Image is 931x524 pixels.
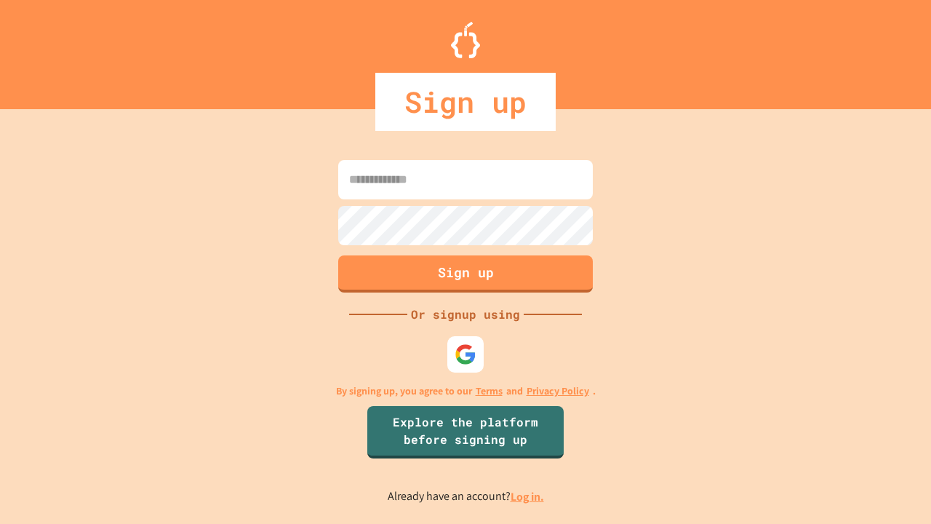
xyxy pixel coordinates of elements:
[375,73,556,131] div: Sign up
[511,489,544,504] a: Log in.
[407,306,524,323] div: Or signup using
[455,344,476,365] img: google-icon.svg
[476,384,503,399] a: Terms
[338,255,593,293] button: Sign up
[388,488,544,506] p: Already have an account?
[367,406,564,458] a: Explore the platform before signing up
[527,384,589,399] a: Privacy Policy
[451,22,480,58] img: Logo.svg
[336,384,596,399] p: By signing up, you agree to our and .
